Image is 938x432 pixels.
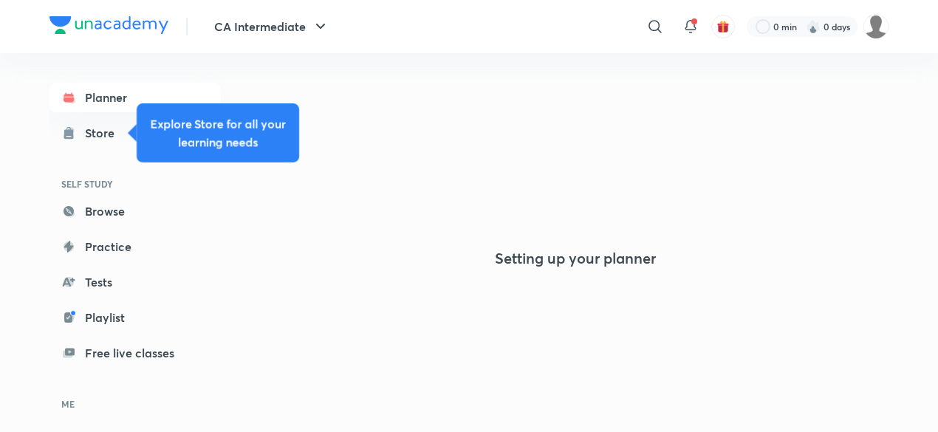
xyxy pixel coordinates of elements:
h6: SELF STUDY [49,171,221,196]
a: Store [49,118,221,148]
img: streak [806,19,821,34]
a: Browse [49,196,221,226]
a: Planner [49,83,221,112]
h5: Explore Store for all your learning needs [148,115,287,151]
button: CA Intermediate [205,12,338,41]
div: Store [85,124,123,142]
a: Company Logo [49,16,168,38]
button: avatar [711,15,735,38]
h4: Setting up your planner [495,250,656,267]
a: Playlist [49,303,221,332]
a: Tests [49,267,221,297]
a: Practice [49,232,221,261]
img: avatar [716,20,730,33]
a: Free live classes [49,338,221,368]
img: Company Logo [49,16,168,34]
img: Dipansh jain [863,14,889,39]
h6: ME [49,391,221,416]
